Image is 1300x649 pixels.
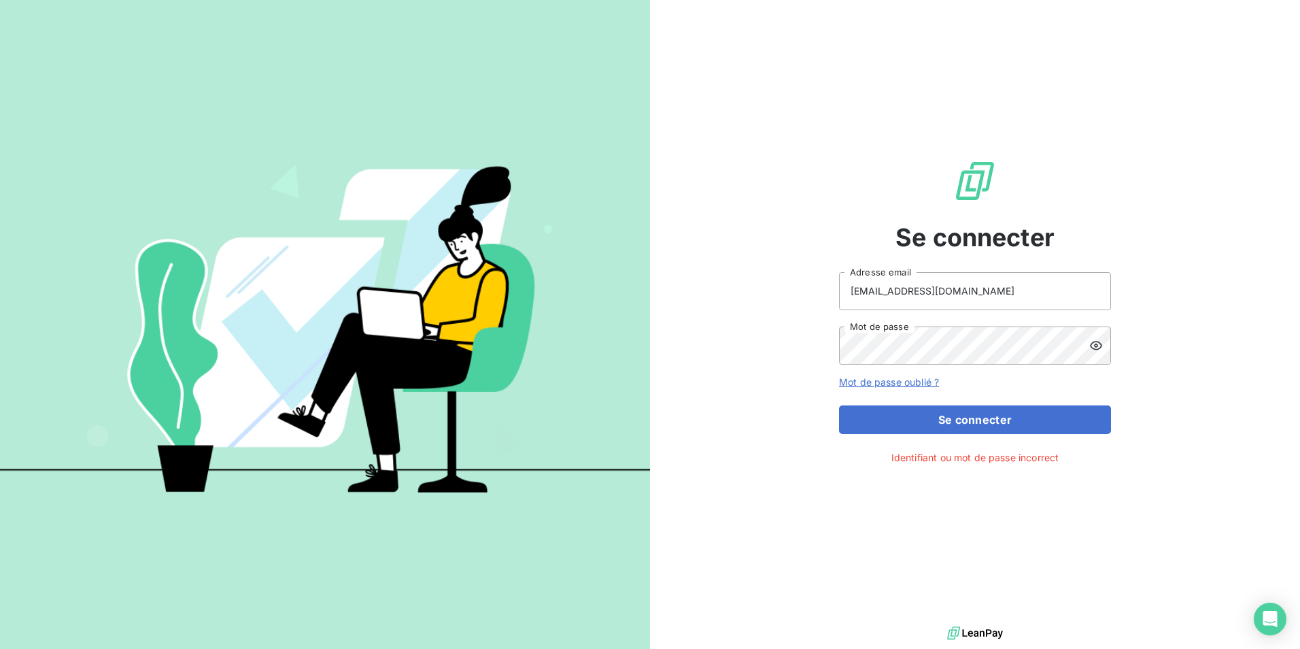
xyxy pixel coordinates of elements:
[947,623,1003,644] img: logo
[1254,603,1286,635] div: Open Intercom Messenger
[953,159,997,203] img: Logo LeanPay
[839,405,1111,434] button: Se connecter
[891,450,1059,465] span: Identifiant ou mot de passe incorrect
[839,376,939,388] a: Mot de passe oublié ?
[895,219,1055,256] span: Se connecter
[839,272,1111,310] input: placeholder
